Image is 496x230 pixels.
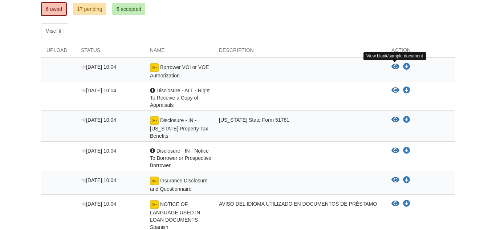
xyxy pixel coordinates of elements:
[81,201,116,207] span: [DATE] 10:04
[391,147,399,154] button: View Disclosure - IN - Notice To Borrower or Prospective Borrower
[214,116,386,140] div: [US_STATE] State Form 51781
[81,64,116,70] span: [DATE] 10:04
[403,148,410,154] a: Download Disclosure - IN - Notice To Borrower or Prospective Borrower
[403,117,410,123] a: Download Disclosure - IN - Indiana Property Tax Benefits
[391,87,399,94] button: View Disclosure - ALL - Right To Receive a Copy of Appraisals
[391,177,399,184] button: View Insurance Disclosure and Questionnaire
[150,201,200,230] span: NOTICE OF LANGUAGE USED IN LOAN DOCUMENTS-Spanish
[403,88,410,93] a: Download Disclosure - ALL - Right To Receive a Copy of Appraisals
[150,116,159,125] img: Ready for you to esign
[112,3,145,15] a: 5 accepted
[41,2,67,16] a: 6 owed
[150,148,211,168] span: Disclosure - IN - Notice To Borrower or Prospective Borrower
[81,117,116,123] span: [DATE] 10:04
[41,23,68,39] a: Misc
[150,177,159,185] img: Ready for you to esign
[150,88,210,108] span: Disclosure - ALL - Right To Receive a Copy of Appraisals
[150,63,159,72] img: Ready for you to esign
[150,117,208,139] span: Disclosure - IN - [US_STATE] Property Tax Benefits
[150,200,159,209] img: Ready for you to esign
[81,177,116,183] span: [DATE] 10:04
[391,63,399,70] button: View Borrower VOI or VOE Authorization
[403,201,410,207] a: Download NOTICE OF LANGUAGE USED IN LOAN DOCUMENTS-Spanish
[73,3,106,15] a: 17 pending
[76,47,145,57] div: Status
[150,64,209,78] span: Borrower VOI or VOE Authorization
[81,148,116,154] span: [DATE] 10:04
[363,52,426,60] div: View blank/sample document
[214,47,386,57] div: Description
[391,200,399,207] button: View NOTICE OF LANGUAGE USED IN LOAN DOCUMENTS-Spanish
[150,178,208,192] span: Insurance Disclosure and Questionnaire
[403,177,410,183] a: Download Insurance Disclosure and Questionnaire
[391,116,399,124] button: View Disclosure - IN - Indiana Property Tax Benefits
[145,47,214,57] div: Name
[386,47,455,57] div: Action
[81,88,116,93] span: [DATE] 10:04
[56,28,64,35] span: 6
[41,47,76,57] div: Upload
[403,64,410,70] a: Download Borrower VOI or VOE Authorization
